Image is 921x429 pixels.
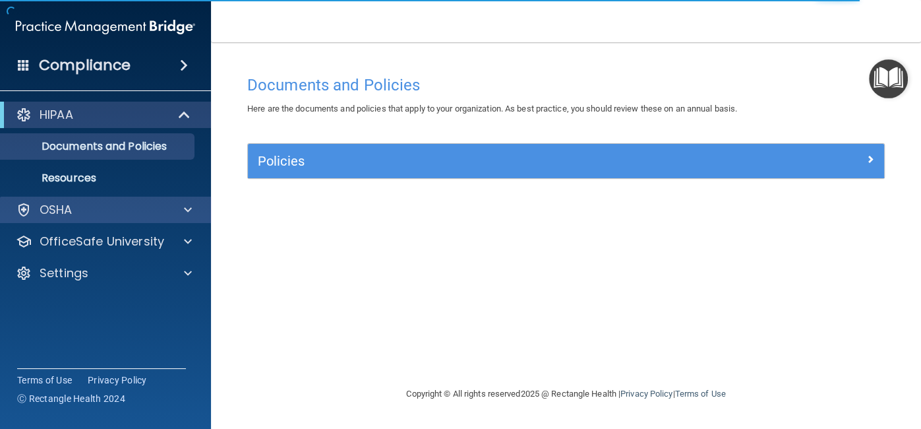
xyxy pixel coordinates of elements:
a: Settings [16,265,192,281]
span: Here are the documents and policies that apply to your organization. As best practice, you should... [247,104,737,114]
a: Privacy Policy [88,374,147,387]
a: HIPAA [16,107,191,123]
button: Open Resource Center [869,59,908,98]
img: PMB logo [16,14,195,40]
a: OfficeSafe University [16,234,192,249]
a: Privacy Policy [620,389,672,399]
p: Resources [9,172,189,185]
p: OSHA [40,202,73,218]
a: OSHA [16,202,192,218]
p: HIPAA [40,107,73,123]
h4: Compliance [39,56,131,75]
a: Terms of Use [674,389,725,399]
a: Terms of Use [17,374,72,387]
div: Copyright © All rights reserved 2025 @ Rectangle Health | | [326,373,807,415]
h5: Policies [258,154,715,168]
a: Policies [258,150,874,172]
p: Settings [40,265,88,281]
h4: Documents and Policies [247,77,885,94]
p: Documents and Policies [9,140,189,153]
span: Ⓒ Rectangle Health 2024 [17,392,125,405]
p: OfficeSafe University [40,234,164,249]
